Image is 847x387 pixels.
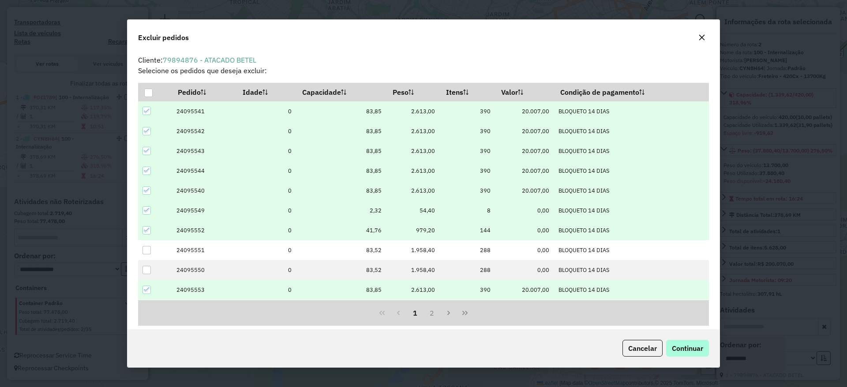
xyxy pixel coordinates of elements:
[386,121,440,141] td: 2.613,00
[172,280,236,300] td: 24095553
[440,181,495,201] td: 390
[236,240,296,260] td: 0
[440,161,495,181] td: 390
[172,101,236,121] td: 24095541
[554,181,709,201] td: BLOQUETO 14 DIAS
[440,83,495,101] th: Itens
[172,121,236,141] td: 24095542
[440,141,495,161] td: 390
[440,201,495,220] td: 8
[236,260,296,280] td: 0
[495,280,554,300] td: 20.007,00
[296,101,386,121] td: 83,85
[236,201,296,220] td: 0
[554,280,709,300] td: BLOQUETO 14 DIAS
[440,101,495,121] td: 390
[386,181,440,201] td: 2.613,00
[407,305,423,321] button: 1
[386,280,440,300] td: 2.613,00
[386,260,440,280] td: 1.958,40
[554,83,709,101] th: Condição de pagamento
[554,101,709,121] td: BLOQUETO 14 DIAS
[440,121,495,141] td: 390
[440,220,495,240] td: 144
[622,340,663,357] button: Cancelar
[554,121,709,141] td: BLOQUETO 14 DIAS
[386,240,440,260] td: 1.958,40
[236,101,296,121] td: 0
[386,83,440,101] th: Peso
[554,201,709,220] td: BLOQUETO 14 DIAS
[457,305,473,321] button: Last Page
[495,260,554,280] td: 0,00
[440,280,495,300] td: 390
[296,83,386,101] th: Capacidade
[672,344,703,353] span: Continuar
[296,260,386,280] td: 83,52
[172,141,236,161] td: 24095543
[554,141,709,161] td: BLOQUETO 14 DIAS
[495,121,554,141] td: 20.007,00
[236,220,296,240] td: 0
[495,83,554,101] th: Valor
[296,181,386,201] td: 83,85
[296,161,386,181] td: 83,85
[296,121,386,141] td: 83,85
[296,201,386,220] td: 2,32
[296,141,386,161] td: 83,85
[236,181,296,201] td: 0
[172,161,236,181] td: 24095544
[138,32,189,43] span: Excluir pedidos
[386,220,440,240] td: 979,20
[495,141,554,161] td: 20.007,00
[163,56,256,64] a: 79894876 - ATACADO BETEL
[554,220,709,240] td: BLOQUETO 14 DIAS
[554,260,709,280] td: BLOQUETO 14 DIAS
[386,201,440,220] td: 54,40
[236,280,296,300] td: 0
[495,220,554,240] td: 0,00
[172,83,236,101] th: Pedido
[495,240,554,260] td: 0,00
[138,56,256,64] span: Cliente:
[423,305,440,321] button: 2
[236,121,296,141] td: 0
[386,141,440,161] td: 2.613,00
[440,305,457,321] button: Next Page
[236,141,296,161] td: 0
[440,240,495,260] td: 288
[386,101,440,121] td: 2.613,00
[495,101,554,121] td: 20.007,00
[495,201,554,220] td: 0,00
[172,240,236,260] td: 24095551
[296,240,386,260] td: 83,52
[296,220,386,240] td: 41,76
[172,220,236,240] td: 24095552
[236,161,296,181] td: 0
[495,181,554,201] td: 20.007,00
[440,260,495,280] td: 288
[386,161,440,181] td: 2.613,00
[172,181,236,201] td: 24095540
[138,65,709,76] p: Selecione os pedidos que deseja excluir:
[172,260,236,280] td: 24095550
[172,201,236,220] td: 24095549
[666,340,709,357] button: Continuar
[554,240,709,260] td: BLOQUETO 14 DIAS
[296,280,386,300] td: 83,85
[628,344,657,353] span: Cancelar
[495,161,554,181] td: 20.007,00
[554,161,709,181] td: BLOQUETO 14 DIAS
[236,83,296,101] th: Idade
